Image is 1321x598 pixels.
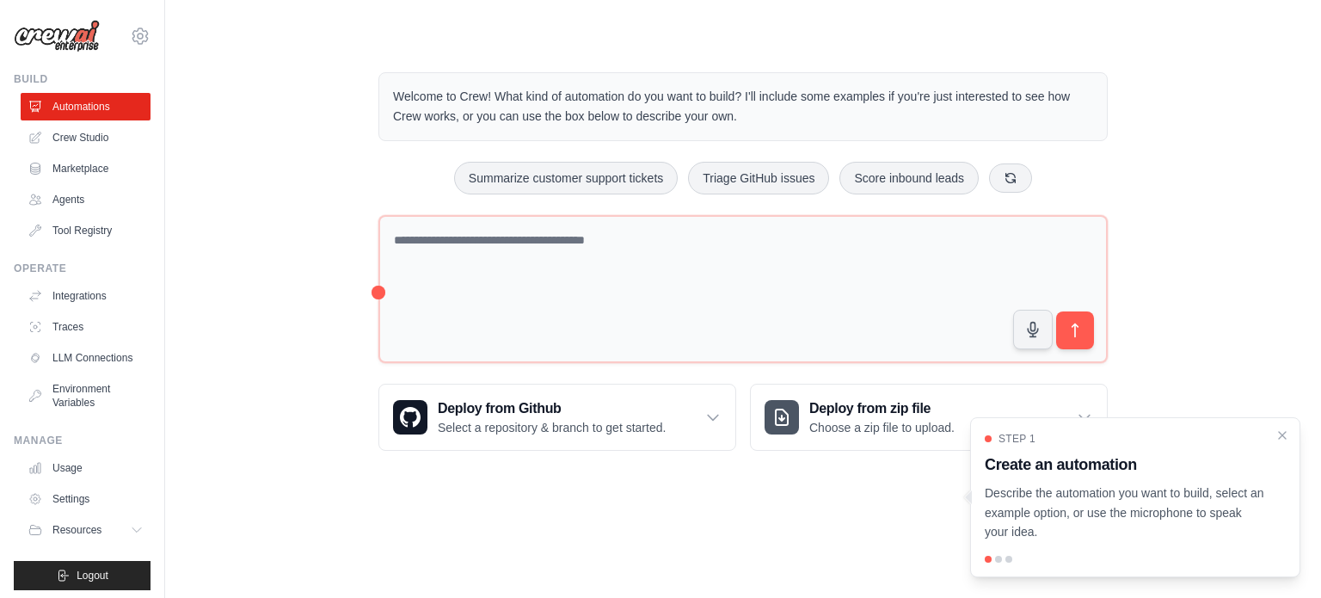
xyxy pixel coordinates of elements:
div: Operate [14,262,151,275]
a: Marketplace [21,155,151,182]
div: Manage [14,434,151,447]
span: Resources [52,523,101,537]
img: Logo [14,20,100,52]
a: Environment Variables [21,375,151,416]
h3: Deploy from zip file [809,398,955,419]
button: Logout [14,561,151,590]
button: Score inbound leads [839,162,979,194]
a: Settings [21,485,151,513]
a: LLM Connections [21,344,151,372]
h3: Create an automation [985,453,1265,477]
button: Close walkthrough [1275,428,1289,442]
p: Choose a zip file to upload. [809,419,955,436]
a: Usage [21,454,151,482]
h3: Deploy from Github [438,398,666,419]
button: Summarize customer support tickets [454,162,678,194]
a: Crew Studio [21,124,151,151]
span: Step 1 [998,432,1035,446]
a: Tool Registry [21,217,151,244]
a: Traces [21,313,151,341]
a: Integrations [21,282,151,310]
a: Agents [21,186,151,213]
button: Resources [21,516,151,544]
div: Build [14,72,151,86]
a: Automations [21,93,151,120]
p: Welcome to Crew! What kind of automation do you want to build? I'll include some examples if you'... [393,87,1093,126]
p: Select a repository & branch to get started. [438,419,666,436]
p: Describe the automation you want to build, select an example option, or use the microphone to spe... [985,484,1265,542]
span: Logout [77,569,108,583]
button: Triage GitHub issues [688,162,829,194]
